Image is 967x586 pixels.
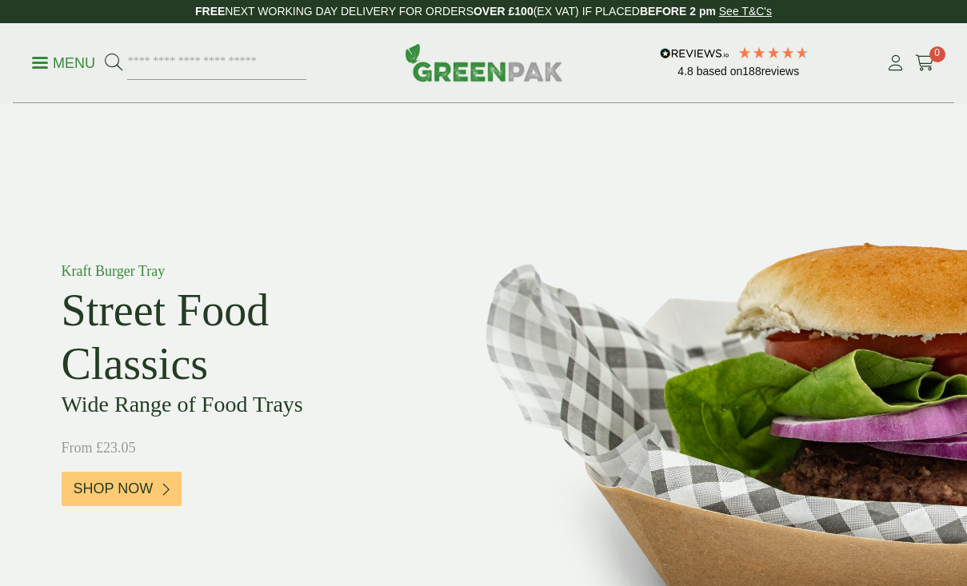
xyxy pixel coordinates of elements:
[915,51,935,75] a: 0
[742,65,761,78] span: 188
[62,472,182,506] a: Shop Now
[640,5,716,18] strong: BEFORE 2 pm
[719,5,772,18] a: See T&C's
[74,480,154,498] span: Shop Now
[929,46,945,62] span: 0
[405,43,563,82] img: GreenPak Supplies
[474,5,533,18] strong: OVER £100
[62,284,422,391] h2: Street Food Classics
[62,261,422,282] p: Kraft Burger Tray
[32,54,95,73] p: Menu
[195,5,225,18] strong: FREE
[62,391,422,418] h3: Wide Range of Food Trays
[677,65,696,78] span: 4.8
[697,65,743,78] span: Based on
[32,54,95,70] a: Menu
[660,48,729,59] img: REVIEWS.io
[761,65,799,78] span: reviews
[885,55,905,71] i: My Account
[915,55,935,71] i: Cart
[62,440,136,456] span: From £23.05
[737,46,809,60] div: 4.79 Stars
